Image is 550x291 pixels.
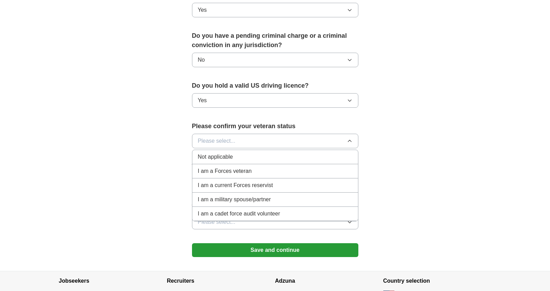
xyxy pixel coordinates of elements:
span: No [198,56,205,64]
button: Yes [192,3,358,17]
button: Please select... [192,215,358,229]
span: I am a current Forces reservist [198,181,273,189]
button: Save and continue [192,243,358,257]
label: Do you have a pending criminal charge or a criminal conviction in any jurisdiction? [192,31,358,50]
label: Do you hold a valid US driving licence? [192,81,358,90]
span: Yes [198,96,207,105]
span: Yes [198,6,207,14]
button: Please select... [192,134,358,148]
button: No [192,53,358,67]
span: Not applicable [198,153,233,161]
h4: Country selection [383,271,491,291]
span: Please select... [198,218,236,226]
span: I am a Forces veteran [198,167,252,175]
span: I am a military spouse/partner [198,195,271,204]
button: Yes [192,93,358,108]
label: Please confirm your veteran status [192,122,358,131]
span: I am a cadet force audit volunteer [198,210,280,218]
span: Please select... [198,137,236,145]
